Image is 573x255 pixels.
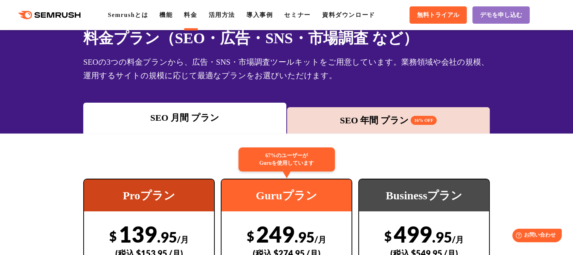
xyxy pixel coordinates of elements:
[177,234,189,244] span: /月
[222,179,351,211] div: Guruプラン
[157,228,177,246] span: .95
[84,179,214,211] div: Proプラン
[108,12,148,18] a: Semrushとは
[410,6,467,24] a: 無料トライアル
[83,55,490,82] div: SEOの3つの料金プランから、広告・SNS・市場調査ツールキットをご用意しています。業務領域や会社の規模、運用するサイトの規模に応じて最適なプランをお選びいただけます。
[291,114,486,127] div: SEO 年間 プラン
[284,12,310,18] a: セミナー
[247,228,254,244] span: $
[417,11,459,19] span: 無料トライアル
[384,228,392,244] span: $
[184,12,197,18] a: 料金
[472,6,530,24] a: デモを申し込む
[322,12,375,18] a: 資料ダウンロード
[315,234,326,244] span: /月
[159,12,173,18] a: 機能
[83,27,490,49] h1: 料金プラン（SEO・広告・SNS・市場調査 など）
[432,228,452,246] span: .95
[452,234,464,244] span: /月
[87,111,283,124] div: SEO 月間 プラン
[209,12,235,18] a: 活用方法
[359,179,489,211] div: Businessプラン
[238,147,335,172] div: 67%のユーザーが Guruを使用しています
[506,226,565,247] iframe: Help widget launcher
[246,12,273,18] a: 導入事例
[480,11,522,19] span: デモを申し込む
[109,228,117,244] span: $
[295,228,315,246] span: .95
[411,116,437,125] span: 16% OFF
